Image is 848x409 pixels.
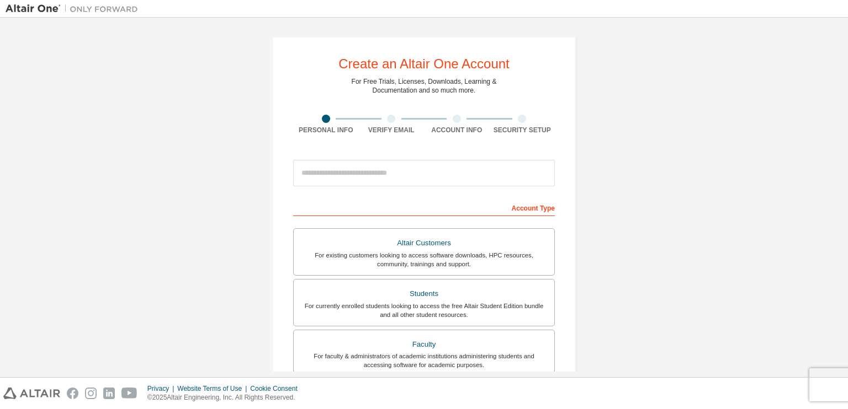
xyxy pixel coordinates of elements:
[300,251,548,268] div: For existing customers looking to access software downloads, HPC resources, community, trainings ...
[121,388,137,399] img: youtube.svg
[352,77,497,95] div: For Free Trials, Licenses, Downloads, Learning & Documentation and so much more.
[6,3,144,14] img: Altair One
[338,57,510,71] div: Create an Altair One Account
[490,126,555,134] div: Security Setup
[147,384,177,393] div: Privacy
[424,126,490,134] div: Account Info
[300,302,548,319] div: For currently enrolled students looking to access the free Altair Student Edition bundle and all ...
[85,388,97,399] img: instagram.svg
[300,286,548,302] div: Students
[250,384,304,393] div: Cookie Consent
[300,235,548,251] div: Altair Customers
[103,388,115,399] img: linkedin.svg
[67,388,78,399] img: facebook.svg
[359,126,425,134] div: Verify Email
[300,337,548,352] div: Faculty
[3,388,60,399] img: altair_logo.svg
[293,126,359,134] div: Personal Info
[300,352,548,369] div: For faculty & administrators of academic institutions administering students and accessing softwa...
[147,393,304,402] p: © 2025 Altair Engineering, Inc. All Rights Reserved.
[293,198,555,216] div: Account Type
[177,384,250,393] div: Website Terms of Use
